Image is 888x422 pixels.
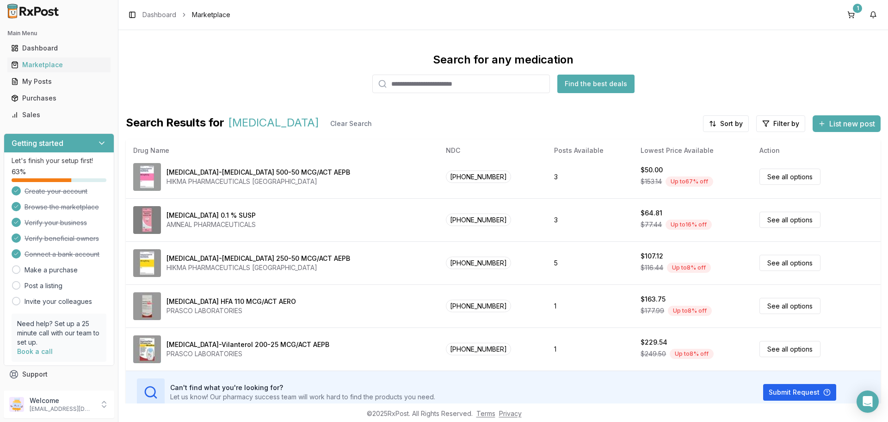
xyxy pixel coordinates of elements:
button: Dashboard [4,41,114,56]
span: Verify beneficial owners [25,234,99,243]
span: Search Results for [126,115,224,132]
div: My Posts [11,77,107,86]
span: 63 % [12,167,26,176]
span: $177.99 [641,306,664,315]
span: $153.14 [641,177,662,186]
th: Lowest Price Available [633,139,752,162]
div: Search for any medication [433,52,573,67]
td: 3 [547,198,634,241]
a: Purchases [7,90,111,107]
a: See all options [759,298,820,314]
span: Feedback [22,386,54,396]
button: My Posts [4,74,114,89]
th: Drug Name [126,139,438,162]
span: Filter by [773,119,799,128]
img: Fluticasone Propionate HFA 110 MCG/ACT AERO [133,292,161,320]
div: Dashboard [11,44,107,53]
span: $116.44 [641,263,663,272]
span: Connect a bank account [25,250,99,259]
button: Find the best deals [557,75,635,93]
div: $229.54 [641,338,667,347]
button: Purchases [4,91,114,106]
span: $77.44 [641,220,662,229]
div: $163.75 [641,295,666,304]
div: Marketplace [11,60,107,69]
span: [PHONE_NUMBER] [446,214,511,226]
a: See all options [759,341,820,357]
div: $64.81 [641,208,662,218]
button: Sales [4,107,114,122]
div: Sales [11,110,107,120]
div: Up to 8 % off [667,263,711,273]
div: HIKMA PHARMACEUTICALS [GEOGRAPHIC_DATA] [166,263,350,272]
td: 3 [547,155,634,198]
a: See all options [759,255,820,271]
button: Filter by [756,115,805,132]
button: Clear Search [323,115,379,132]
a: My Posts [7,73,111,90]
th: NDC [438,139,547,162]
td: 5 [547,241,634,284]
a: Dashboard [142,10,176,19]
span: [PHONE_NUMBER] [446,300,511,312]
div: Open Intercom Messenger [857,391,879,413]
button: Marketplace [4,57,114,72]
button: List new post [813,115,881,132]
div: Up to 8 % off [670,349,714,359]
h2: Main Menu [7,30,111,37]
span: [MEDICAL_DATA] [228,115,319,132]
a: Post a listing [25,281,62,290]
img: RxPost Logo [4,4,63,19]
div: [MEDICAL_DATA]-[MEDICAL_DATA] 500-50 MCG/ACT AEPB [166,168,350,177]
div: [MEDICAL_DATA]-[MEDICAL_DATA] 250-50 MCG/ACT AEPB [166,254,350,263]
td: 1 [547,284,634,328]
img: Fluorometholone 0.1 % SUSP [133,206,161,234]
div: $50.00 [641,165,663,175]
a: Dashboard [7,40,111,57]
div: AMNEAL PHARMACEUTICALS [166,220,256,229]
p: Let us know! Our pharmacy success team will work hard to find the products you need. [170,392,435,402]
button: Sort by [703,115,749,132]
th: Posts Available [547,139,634,162]
a: See all options [759,169,820,185]
span: Browse the marketplace [25,202,99,212]
span: List new post [829,118,875,129]
div: HIKMA PHARMACEUTICALS [GEOGRAPHIC_DATA] [166,177,350,186]
span: Marketplace [192,10,230,19]
div: Up to 16 % off [666,220,712,230]
img: Fluticasone-Salmeterol 500-50 MCG/ACT AEPB [133,163,161,191]
button: Support [4,366,114,383]
a: List new post [813,120,881,129]
a: Invite your colleagues [25,297,92,306]
span: [PHONE_NUMBER] [446,170,511,183]
div: [MEDICAL_DATA]-Vilanterol 200-25 MCG/ACT AEPB [166,340,329,349]
div: 1 [853,4,862,13]
a: Book a call [17,347,53,355]
a: See all options [759,212,820,228]
a: Privacy [499,409,522,417]
span: Sort by [720,119,743,128]
div: $107.12 [641,252,663,261]
a: Sales [7,107,111,123]
div: [MEDICAL_DATA] 0.1 % SUSP [166,211,256,220]
div: PRASCO LABORATORIES [166,306,296,315]
nav: breadcrumb [142,10,230,19]
img: Fluticasone-Salmeterol 250-50 MCG/ACT AEPB [133,249,161,277]
p: Welcome [30,396,94,405]
img: User avatar [9,397,24,412]
a: Terms [476,409,495,417]
div: Purchases [11,94,107,103]
th: Action [752,139,881,162]
a: Marketplace [7,57,111,73]
td: 1 [547,328,634,371]
span: Create your account [25,187,87,196]
div: Up to 67 % off [666,176,713,187]
button: 1 [844,7,858,22]
p: Need help? Set up a 25 minute call with our team to set up. [17,319,101,347]
button: Feedback [4,383,114,399]
p: Let's finish your setup first! [12,156,106,165]
h3: Can't find what you're looking for? [170,383,435,392]
img: Fluticasone Furoate-Vilanterol 200-25 MCG/ACT AEPB [133,335,161,363]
